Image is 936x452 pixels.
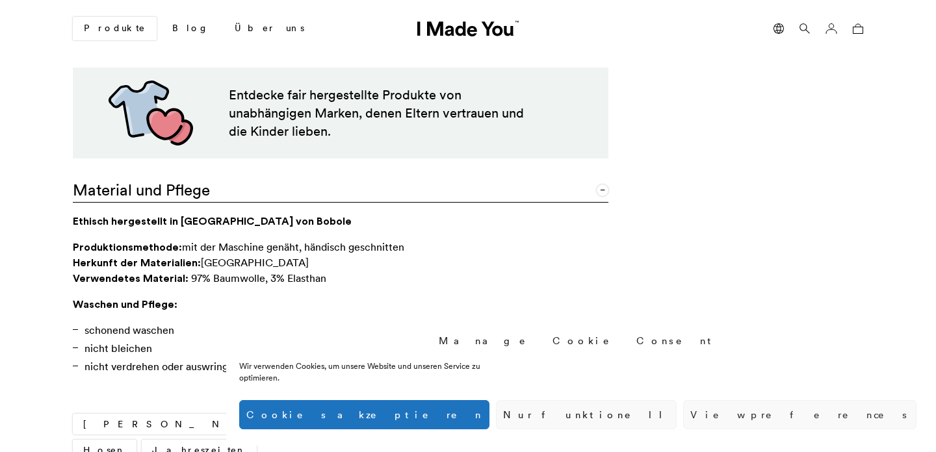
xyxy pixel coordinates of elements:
[73,297,177,310] b: Waschen und Pflege:
[683,400,916,429] button: View preferences
[162,18,219,40] a: Blog
[84,342,152,355] span: nicht bleichen
[73,17,157,40] a: Produkte
[84,323,174,336] span: schonend waschen
[439,334,717,347] div: Manage Cookie Consent
[224,18,315,40] a: Über uns
[73,414,284,434] a: [PERSON_NAME]
[73,256,201,269] b: Herkunft der Materialien:
[73,240,182,253] b: Produktionsmethode:
[229,86,526,140] p: Entdecke fair hergestellte Produkte von unabhängigen Marken, denen Eltern vertrauen und die Kinde...
[191,271,326,284] span: 97% Baumwolle, 3% Elasthan
[496,400,677,429] button: Nur funktionell
[73,214,352,227] b: Ethisch hergestellt in [GEOGRAPHIC_DATA] von Bobole
[73,171,608,203] a: Material und Pflege
[239,400,489,429] button: Cookies akzeptieren
[73,271,188,284] b: Verwendetes Material:
[182,240,404,253] span: mit der Maschine genäht, händisch geschnitten
[239,360,521,384] div: Wir verwenden Cookies, um unsere Website und unseren Service zu optimieren.
[84,360,240,373] span: nicht verdrehen oder auswringen
[201,256,309,269] span: [GEOGRAPHIC_DATA]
